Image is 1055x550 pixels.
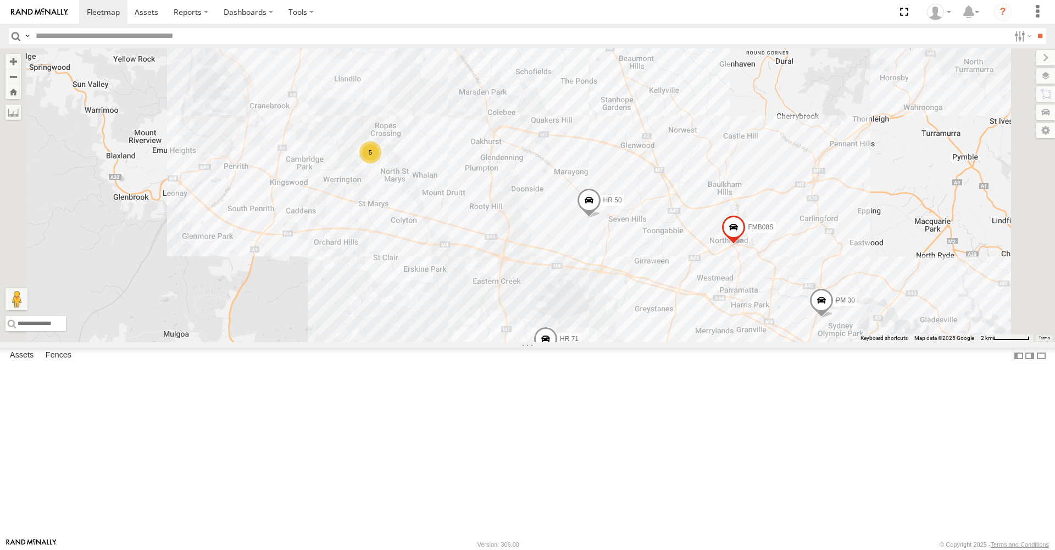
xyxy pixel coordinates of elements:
a: Terms and Conditions [991,541,1049,548]
span: 2 km [981,335,993,341]
i: ? [994,3,1012,21]
div: Version: 306.00 [477,541,519,548]
a: Visit our Website [6,539,57,550]
div: Eric Yao [923,4,955,20]
button: Keyboard shortcuts [860,334,908,342]
label: Search Filter Options [1010,28,1034,44]
label: Measure [5,105,21,120]
button: Map Scale: 2 km per 63 pixels [978,334,1033,342]
label: Fences [40,348,77,364]
button: Zoom in [5,54,21,69]
label: Map Settings [1036,123,1055,138]
span: Map data ©2025 Google [914,335,974,341]
button: Zoom out [5,69,21,84]
div: 5 [359,141,381,163]
img: rand-logo.svg [11,8,68,16]
label: Search Query [23,28,32,44]
button: Zoom Home [5,84,21,99]
label: Dock Summary Table to the Right [1024,348,1035,364]
button: Drag Pegman onto the map to open Street View [5,288,27,310]
span: PM 30 [836,296,855,304]
span: HR 71 [560,335,579,343]
label: Dock Summary Table to the Left [1013,348,1024,364]
span: FMB08S [748,223,774,231]
label: Hide Summary Table [1036,348,1047,364]
a: Terms (opens in new tab) [1039,336,1050,340]
span: HR 50 [603,196,622,204]
div: © Copyright 2025 - [940,541,1049,548]
label: Assets [4,348,39,364]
